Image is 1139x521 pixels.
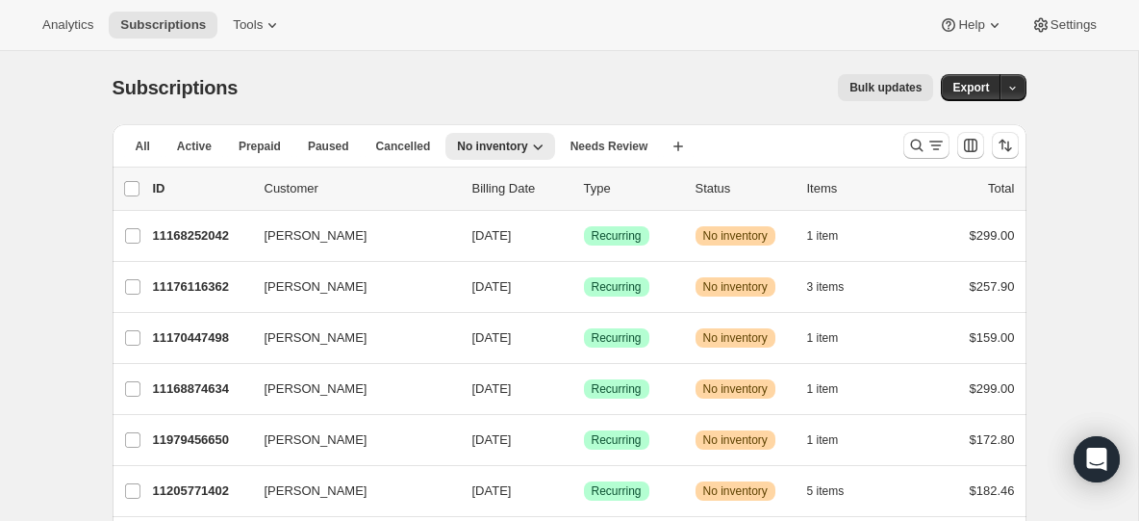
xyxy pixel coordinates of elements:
[807,483,845,499] span: 5 items
[472,179,569,198] p: Billing Date
[153,277,249,297] p: 11176116362
[970,330,1015,345] span: $159.00
[472,381,512,396] span: [DATE]
[849,80,922,95] span: Bulk updates
[376,139,431,154] span: Cancelled
[807,427,860,454] button: 1 item
[1050,17,1097,33] span: Settings
[265,328,367,348] span: [PERSON_NAME]
[807,478,866,505] button: 5 items
[153,427,1015,454] div: 11979456650[PERSON_NAME][DATE]SuccessRecurringWarningNo inventory1 item$172.80
[663,133,694,160] button: Create new view
[253,221,445,251] button: [PERSON_NAME]
[153,430,249,450] p: 11979456650
[253,476,445,507] button: [PERSON_NAME]
[265,277,367,297] span: [PERSON_NAME]
[153,179,1015,198] div: IDCustomerBilling DateTypeStatusItemsTotal
[807,222,860,249] button: 1 item
[703,330,768,346] span: No inventory
[42,17,93,33] span: Analytics
[472,330,512,345] span: [DATE]
[807,325,860,352] button: 1 item
[903,132,949,159] button: Search and filter results
[952,80,989,95] span: Export
[970,483,1015,498] span: $182.46
[970,432,1015,447] span: $172.80
[584,179,680,198] div: Type
[570,139,648,154] span: Needs Review
[265,482,367,501] span: [PERSON_NAME]
[253,323,445,353] button: [PERSON_NAME]
[153,325,1015,352] div: 11170447498[PERSON_NAME][DATE]SuccessRecurringWarningNo inventory1 item$159.00
[807,279,845,295] span: 3 items
[153,274,1015,300] div: 11176116362[PERSON_NAME][DATE]SuccessRecurringWarningNo inventory3 items$257.90
[807,381,839,397] span: 1 item
[153,482,249,501] p: 11205771402
[957,132,984,159] button: Customize table column order and visibility
[592,279,642,295] span: Recurring
[696,179,792,198] p: Status
[592,228,642,244] span: Recurring
[970,228,1015,243] span: $299.00
[592,432,642,448] span: Recurring
[941,74,1000,101] button: Export
[308,139,349,154] span: Paused
[177,139,212,154] span: Active
[703,279,768,295] span: No inventory
[970,381,1015,396] span: $299.00
[265,430,367,450] span: [PERSON_NAME]
[472,279,512,294] span: [DATE]
[703,381,768,397] span: No inventory
[592,330,642,346] span: Recurring
[153,226,249,246] p: 11168252042
[807,179,903,198] div: Items
[592,381,642,397] span: Recurring
[807,274,866,300] button: 3 items
[958,17,984,33] span: Help
[153,328,249,348] p: 11170447498
[265,179,457,198] p: Customer
[153,478,1015,505] div: 11205771402[PERSON_NAME][DATE]SuccessRecurringWarningNo inventory5 items$182.46
[472,483,512,498] span: [DATE]
[31,12,105,39] button: Analytics
[457,139,527,154] span: No inventory
[1074,436,1120,482] div: Open Intercom Messenger
[703,483,768,499] span: No inventory
[927,12,1015,39] button: Help
[807,376,860,403] button: 1 item
[239,139,281,154] span: Prepaid
[253,374,445,404] button: [PERSON_NAME]
[233,17,263,33] span: Tools
[109,12,217,39] button: Subscriptions
[153,379,249,399] p: 11168874634
[992,132,1019,159] button: Sort the results
[221,12,293,39] button: Tools
[113,77,239,98] span: Subscriptions
[253,425,445,456] button: [PERSON_NAME]
[253,272,445,302] button: [PERSON_NAME]
[153,222,1015,249] div: 11168252042[PERSON_NAME][DATE]SuccessRecurringWarningNo inventory1 item$299.00
[1020,12,1108,39] button: Settings
[265,226,367,246] span: [PERSON_NAME]
[807,432,839,448] span: 1 item
[807,330,839,346] span: 1 item
[970,279,1015,294] span: $257.90
[988,179,1014,198] p: Total
[592,483,642,499] span: Recurring
[838,74,933,101] button: Bulk updates
[472,228,512,243] span: [DATE]
[136,139,150,154] span: All
[120,17,206,33] span: Subscriptions
[703,228,768,244] span: No inventory
[153,179,249,198] p: ID
[807,228,839,244] span: 1 item
[703,432,768,448] span: No inventory
[472,432,512,447] span: [DATE]
[265,379,367,399] span: [PERSON_NAME]
[153,376,1015,403] div: 11168874634[PERSON_NAME][DATE]SuccessRecurringWarningNo inventory1 item$299.00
